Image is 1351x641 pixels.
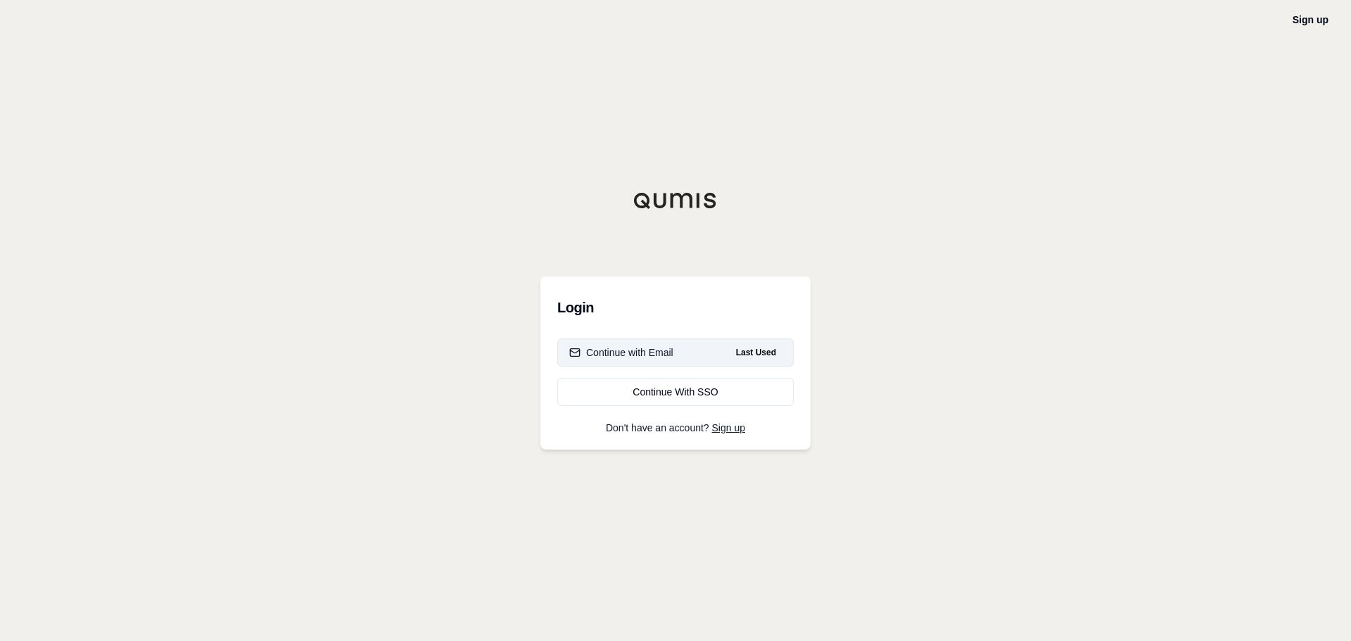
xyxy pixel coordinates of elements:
[557,338,794,367] button: Continue with EmailLast Used
[557,423,794,433] p: Don't have an account?
[1293,14,1328,25] a: Sign up
[557,378,794,406] a: Continue With SSO
[569,385,782,399] div: Continue With SSO
[730,344,782,361] span: Last Used
[712,422,745,433] a: Sign up
[569,345,673,360] div: Continue with Email
[633,192,718,209] img: Qumis
[557,293,794,322] h3: Login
